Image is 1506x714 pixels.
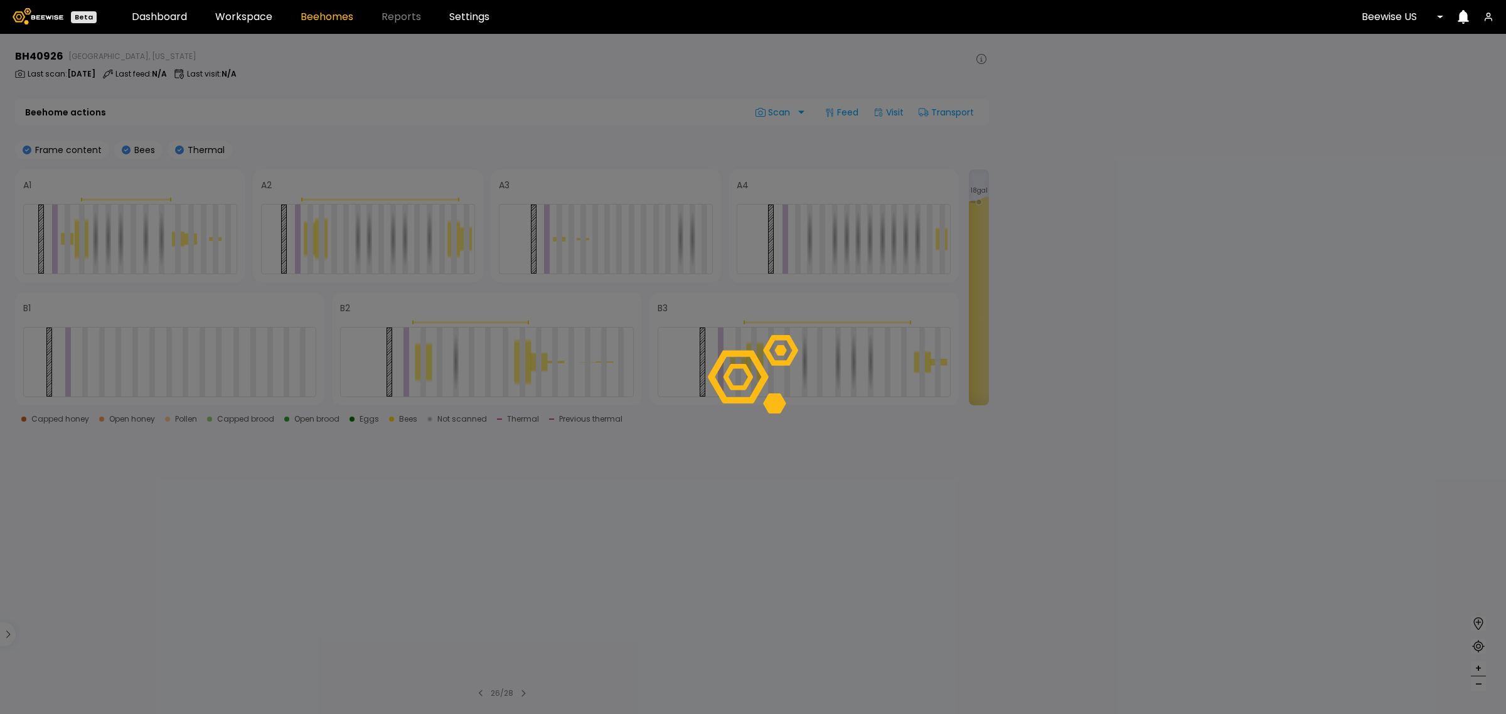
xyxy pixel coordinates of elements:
a: Beehomes [301,12,353,22]
div: Beta [71,11,97,23]
a: Dashboard [132,12,187,22]
img: Beewise logo [13,8,63,24]
span: Reports [382,12,421,22]
a: Settings [449,12,489,22]
a: Workspace [215,12,272,22]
